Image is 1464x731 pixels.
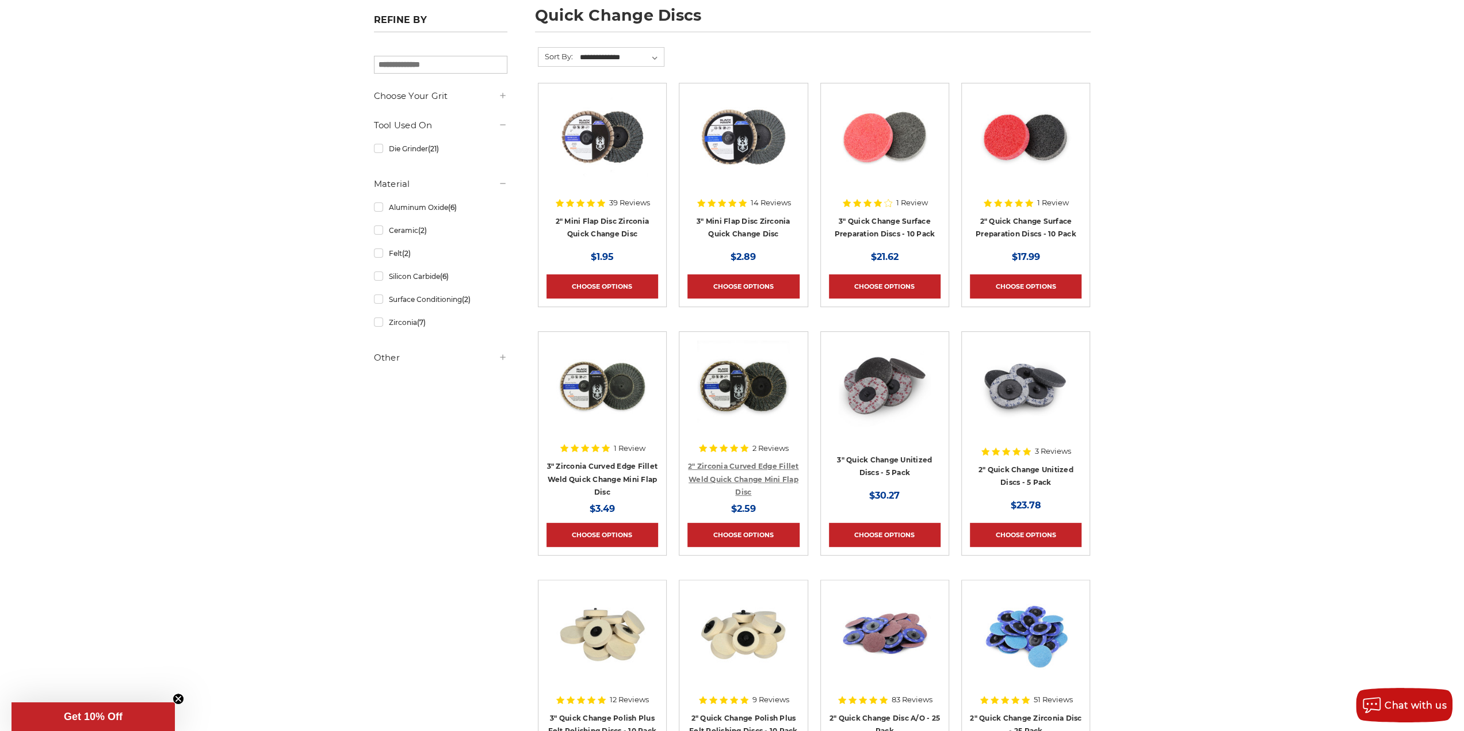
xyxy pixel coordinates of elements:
[829,523,941,547] a: Choose Options
[374,14,507,32] h5: Refine by
[834,217,935,239] a: 3" Quick Change Surface Preparation Discs - 10 Pack
[837,456,932,477] a: 3" Quick Change Unitized Discs - 5 Pack
[461,295,470,304] span: (2)
[829,274,941,298] a: Choose Options
[829,588,941,700] a: 2 inch red aluminum oxide quick change sanding discs for metalwork
[546,274,658,298] a: Choose Options
[614,445,645,452] span: 1 Review
[839,588,931,680] img: 2 inch red aluminum oxide quick change sanding discs for metalwork
[980,588,1072,680] img: Assortment of 2-inch Metalworking Discs, 80 Grit, Quick Change, with durable Zirconia abrasive by...
[1011,500,1041,511] span: $23.78
[1034,696,1073,703] span: 51 Reviews
[687,523,799,547] a: Choose Options
[546,91,658,203] a: Black Hawk Abrasives 2-inch Zirconia Flap Disc with 60 Grit Zirconia for Smooth Finishing
[1037,199,1069,206] span: 1 Review
[402,249,410,258] span: (2)
[752,445,789,452] span: 2 Reviews
[590,503,615,514] span: $3.49
[697,340,789,432] img: BHA 2 inch mini curved edge quick change flap discs
[751,199,791,206] span: 14 Reviews
[556,340,648,432] img: BHA 3 inch quick change curved edge flap discs
[1035,447,1071,455] span: 3 Reviews
[591,251,614,262] span: $1.95
[697,217,790,239] a: 3" Mini Flap Disc Zirconia Quick Change Disc
[556,91,648,183] img: Black Hawk Abrasives 2-inch Zirconia Flap Disc with 60 Grit Zirconia for Smooth Finishing
[578,49,664,66] select: Sort By:
[731,503,756,514] span: $2.59
[416,318,425,327] span: (7)
[1012,251,1040,262] span: $17.99
[892,696,932,703] span: 83 Reviews
[687,91,799,203] a: BHA 3" Quick Change 60 Grit Flap Disc for Fine Grinding and Finishing
[610,696,649,703] span: 12 Reviews
[374,266,507,286] a: Silicon Carbide
[64,711,123,722] span: Get 10% Off
[829,91,941,203] a: 3 inch surface preparation discs
[418,226,426,235] span: (2)
[374,177,507,191] h5: Material
[871,251,899,262] span: $21.62
[546,588,658,700] a: 3 inch polishing felt roloc discs
[869,490,900,501] span: $30.27
[12,702,175,731] div: Get 10% OffClose teaser
[978,465,1073,487] a: 2" Quick Change Unitized Discs - 5 Pack
[609,199,650,206] span: 39 Reviews
[374,220,507,240] a: Ceramic
[546,523,658,547] a: Choose Options
[1385,700,1447,711] span: Chat with us
[896,199,928,206] span: 1 Review
[980,91,1072,183] img: 2 inch surface preparation discs
[970,523,1081,547] a: Choose Options
[839,340,931,432] img: 3" Quick Change Unitized Discs - 5 Pack
[556,588,648,680] img: 3 inch polishing felt roloc discs
[688,462,799,496] a: 2" Zirconia Curved Edge Fillet Weld Quick Change Mini Flap Disc
[970,340,1081,451] a: 2" Quick Change Unitized Discs - 5 Pack
[970,274,1081,298] a: Choose Options
[731,251,756,262] span: $2.89
[546,340,658,451] a: BHA 3 inch quick change curved edge flap discs
[970,91,1081,203] a: 2 inch surface preparation discs
[173,693,184,705] button: Close teaser
[752,696,789,703] span: 9 Reviews
[374,197,507,217] a: Aluminum Oxide
[538,48,573,65] label: Sort By:
[687,274,799,298] a: Choose Options
[829,340,941,451] a: 3" Quick Change Unitized Discs - 5 Pack
[439,272,448,281] span: (6)
[448,203,456,212] span: (6)
[374,289,507,309] a: Surface Conditioning
[1356,688,1452,722] button: Chat with us
[697,588,789,680] img: 2" Roloc Polishing Felt Discs
[374,351,507,365] h5: Other
[374,139,507,159] a: Die Grinder
[374,312,507,332] a: Zirconia
[535,7,1091,32] h1: quick change discs
[687,588,799,700] a: 2" Roloc Polishing Felt Discs
[970,588,1081,700] a: Assortment of 2-inch Metalworking Discs, 80 Grit, Quick Change, with durable Zirconia abrasive by...
[374,243,507,263] a: Felt
[556,217,649,239] a: 2" Mini Flap Disc Zirconia Quick Change Disc
[427,144,438,153] span: (21)
[697,91,789,183] img: BHA 3" Quick Change 60 Grit Flap Disc for Fine Grinding and Finishing
[547,462,658,496] a: 3" Zirconia Curved Edge Fillet Weld Quick Change Mini Flap Disc
[976,217,1076,239] a: 2" Quick Change Surface Preparation Discs - 10 Pack
[687,340,799,451] a: BHA 2 inch mini curved edge quick change flap discs
[374,89,507,103] h5: Choose Your Grit
[980,340,1072,432] img: 2" Quick Change Unitized Discs - 5 Pack
[839,91,931,183] img: 3 inch surface preparation discs
[374,118,507,132] h5: Tool Used On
